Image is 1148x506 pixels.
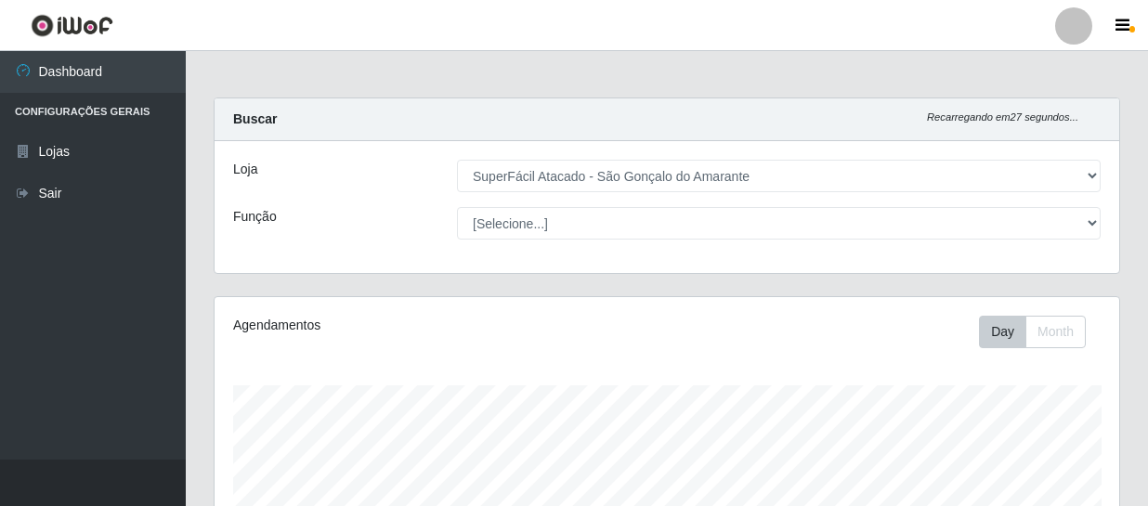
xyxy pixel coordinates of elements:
button: Day [979,316,1026,348]
div: First group [979,316,1086,348]
div: Agendamentos [233,316,579,335]
strong: Buscar [233,111,277,126]
div: Toolbar with button groups [979,316,1101,348]
label: Função [233,207,277,227]
img: CoreUI Logo [31,14,113,37]
button: Month [1025,316,1086,348]
i: Recarregando em 27 segundos... [927,111,1078,123]
label: Loja [233,160,257,179]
